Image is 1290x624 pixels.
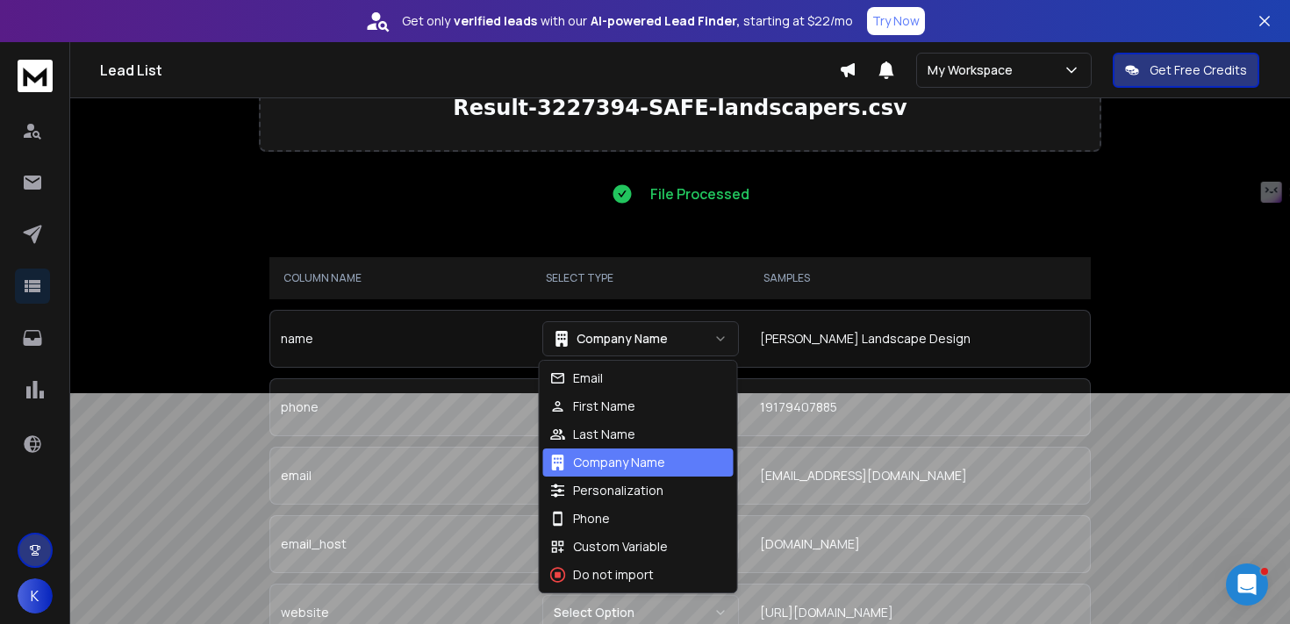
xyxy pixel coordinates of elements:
[454,12,537,30] strong: verified leads
[650,183,749,204] p: File Processed
[550,510,610,527] div: Phone
[550,566,654,584] div: Do not import
[18,60,53,92] img: logo
[269,310,532,368] td: name
[872,12,920,30] p: Try Now
[749,310,1091,368] td: [PERSON_NAME] Landscape Design
[1226,563,1268,606] iframe: Intercom live chat
[550,482,663,499] div: Personalization
[550,454,665,471] div: Company Name
[749,378,1091,436] td: 19179407885
[269,257,532,299] th: COLUMN NAME
[550,538,668,556] div: Custom Variable
[100,60,839,81] h1: Lead List
[591,12,740,30] strong: AI-powered Lead Finder,
[532,257,749,299] th: SELECT TYPE
[18,578,53,613] span: K
[269,378,532,436] td: phone
[749,257,1091,299] th: SAMPLES
[550,369,603,387] div: Email
[550,426,635,443] div: Last Name
[554,330,668,348] div: Company Name
[928,61,1020,79] p: My Workspace
[1150,61,1247,79] p: Get Free Credits
[550,398,635,415] div: First Name
[402,12,853,30] p: Get only with our starting at $22/mo
[275,94,1086,122] p: Result-3227394-SAFE-landscapers.csv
